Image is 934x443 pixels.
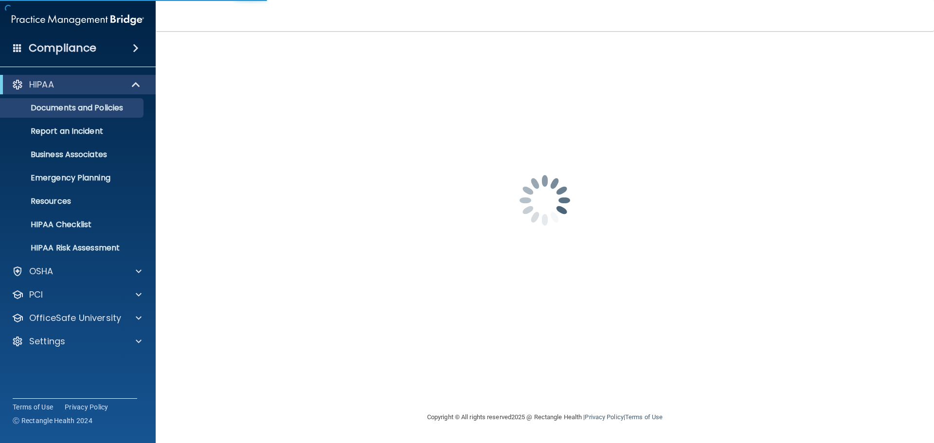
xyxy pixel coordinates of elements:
[29,266,54,277] p: OSHA
[12,79,141,90] a: HIPAA
[12,266,142,277] a: OSHA
[6,126,139,136] p: Report an Incident
[65,402,108,412] a: Privacy Policy
[367,402,722,433] div: Copyright © All rights reserved 2025 @ Rectangle Health | |
[6,150,139,159] p: Business Associates
[12,10,144,30] img: PMB logo
[29,312,121,324] p: OfficeSafe University
[625,413,663,421] a: Terms of Use
[12,289,142,301] a: PCI
[12,312,142,324] a: OfficeSafe University
[6,220,139,230] p: HIPAA Checklist
[6,103,139,113] p: Documents and Policies
[766,374,922,413] iframe: Drift Widget Chat Controller
[585,413,623,421] a: Privacy Policy
[29,41,96,55] h4: Compliance
[13,416,92,425] span: Ⓒ Rectangle Health 2024
[6,196,139,206] p: Resources
[13,402,53,412] a: Terms of Use
[29,336,65,347] p: Settings
[29,289,43,301] p: PCI
[496,152,593,249] img: spinner.e123f6fc.gif
[6,243,139,253] p: HIPAA Risk Assessment
[29,79,54,90] p: HIPAA
[6,173,139,183] p: Emergency Planning
[12,336,142,347] a: Settings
